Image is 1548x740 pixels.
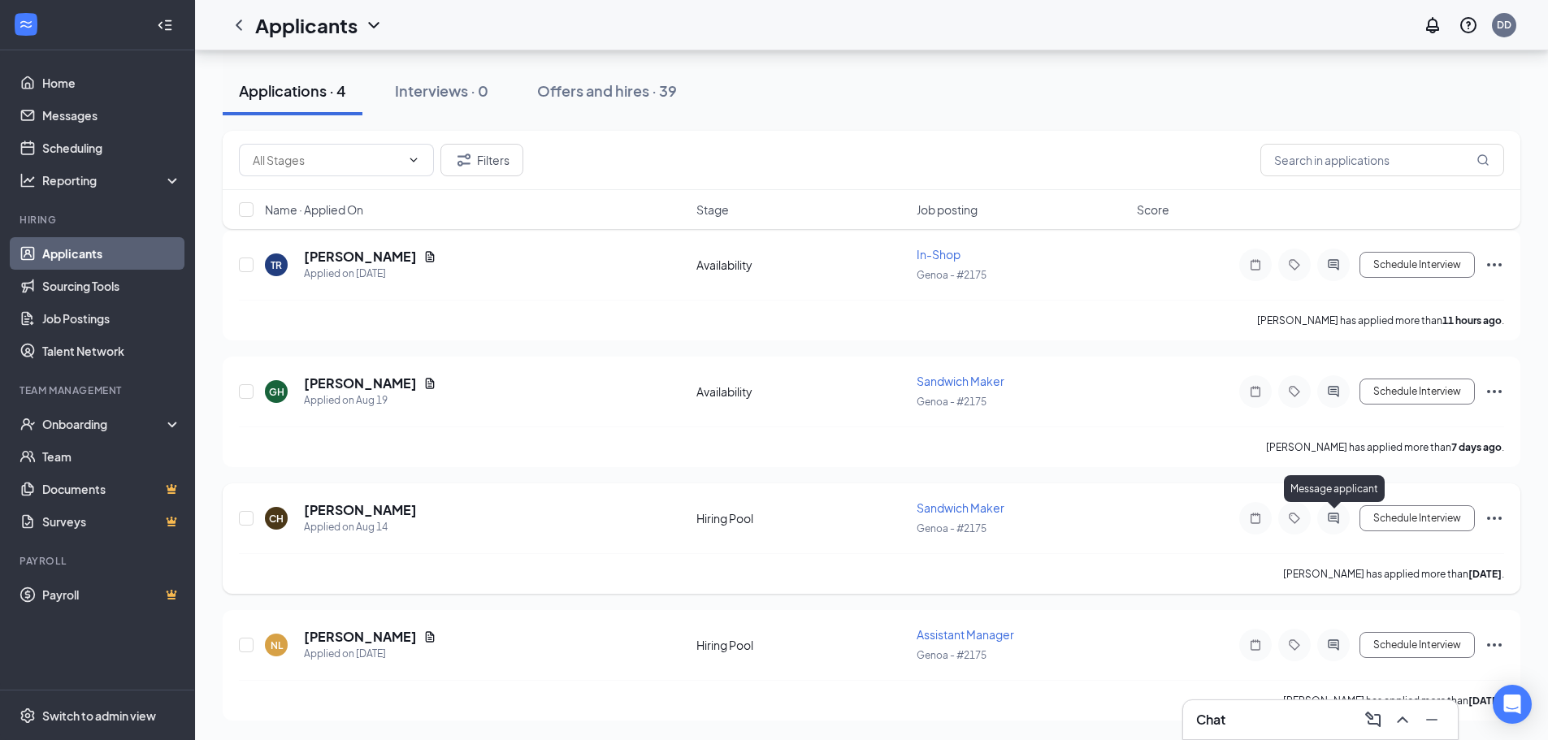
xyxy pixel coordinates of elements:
[696,201,729,218] span: Stage
[440,144,523,176] button: Filter Filters
[917,201,978,218] span: Job posting
[696,383,907,400] div: Availability
[1360,707,1386,733] button: ComposeMessage
[42,237,181,270] a: Applicants
[696,510,907,526] div: Hiring Pool
[1285,638,1304,651] svg: Tag
[1246,512,1265,525] svg: Note
[917,649,986,661] span: Genoa - #2175
[1285,385,1304,398] svg: Tag
[407,154,420,167] svg: ChevronDown
[271,638,283,652] div: NL
[157,17,173,33] svg: Collapse
[696,257,907,273] div: Availability
[42,335,181,367] a: Talent Network
[1468,568,1502,580] b: [DATE]
[265,201,363,218] span: Name · Applied On
[917,627,1014,642] span: Assistant Manager
[304,646,436,662] div: Applied on [DATE]
[304,266,436,282] div: Applied on [DATE]
[917,396,986,408] span: Genoa - #2175
[423,250,436,263] svg: Document
[1137,201,1169,218] span: Score
[1359,632,1475,658] button: Schedule Interview
[304,392,436,409] div: Applied on Aug 19
[1284,475,1385,502] div: Message applicant
[1324,512,1343,525] svg: ActiveChat
[1390,707,1416,733] button: ChevronUp
[1324,258,1343,271] svg: ActiveChat
[253,151,401,169] input: All Stages
[454,150,474,170] svg: Filter
[1485,635,1504,655] svg: Ellipses
[18,16,34,32] svg: WorkstreamLogo
[1260,144,1504,176] input: Search in applications
[42,270,181,302] a: Sourcing Tools
[304,501,417,519] h5: [PERSON_NAME]
[1364,710,1383,729] svg: ComposeMessage
[269,512,284,526] div: CH
[42,172,182,188] div: Reporting
[42,302,181,335] a: Job Postings
[364,15,384,35] svg: ChevronDown
[1359,379,1475,405] button: Schedule Interview
[1257,314,1504,327] p: [PERSON_NAME] has applied more than .
[1246,385,1265,398] svg: Note
[917,374,1004,388] span: Sandwich Maker
[917,269,986,281] span: Genoa - #2175
[1359,505,1475,531] button: Schedule Interview
[42,505,181,538] a: SurveysCrown
[271,258,282,272] div: TR
[1442,314,1502,327] b: 11 hours ago
[1476,154,1489,167] svg: MagnifyingGlass
[423,377,436,390] svg: Document
[1419,707,1445,733] button: Minimize
[917,247,960,262] span: In-Shop
[1423,15,1442,35] svg: Notifications
[1285,512,1304,525] svg: Tag
[1468,695,1502,707] b: [DATE]
[1324,638,1343,651] svg: ActiveChat
[1196,711,1225,729] h3: Chat
[1459,15,1478,35] svg: QuestionInfo
[304,519,417,535] div: Applied on Aug 14
[20,213,178,227] div: Hiring
[20,416,36,432] svg: UserCheck
[1246,638,1265,651] svg: Note
[229,15,249,35] svg: ChevronLeft
[42,578,181,611] a: PayrollCrown
[1285,258,1304,271] svg: Tag
[1497,18,1511,32] div: DD
[1324,385,1343,398] svg: ActiveChat
[1283,567,1504,581] p: [PERSON_NAME] has applied more than .
[42,132,181,164] a: Scheduling
[42,440,181,473] a: Team
[1359,252,1475,278] button: Schedule Interview
[42,416,167,432] div: Onboarding
[42,99,181,132] a: Messages
[42,708,156,724] div: Switch to admin view
[20,172,36,188] svg: Analysis
[269,385,284,399] div: GH
[1485,508,1504,528] svg: Ellipses
[1451,441,1502,453] b: 7 days ago
[917,500,1004,515] span: Sandwich Maker
[1485,382,1504,401] svg: Ellipses
[1266,440,1504,454] p: [PERSON_NAME] has applied more than .
[1422,710,1442,729] svg: Minimize
[304,374,417,392] h5: [PERSON_NAME]
[20,708,36,724] svg: Settings
[537,80,677,101] div: Offers and hires · 39
[395,80,488,101] div: Interviews · 0
[42,473,181,505] a: DocumentsCrown
[1246,258,1265,271] svg: Note
[20,383,178,397] div: Team Management
[1283,694,1504,708] p: [PERSON_NAME] has applied more than .
[423,630,436,643] svg: Document
[917,522,986,534] span: Genoa - #2175
[1393,710,1412,729] svg: ChevronUp
[239,80,346,101] div: Applications · 4
[1485,255,1504,275] svg: Ellipses
[304,628,417,646] h5: [PERSON_NAME]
